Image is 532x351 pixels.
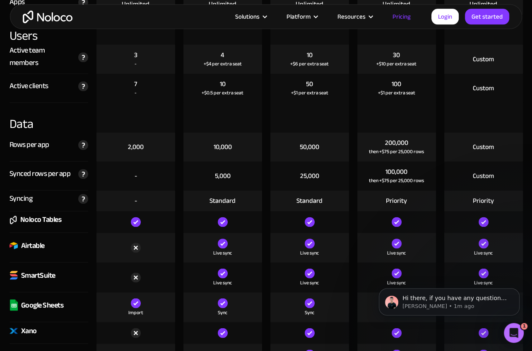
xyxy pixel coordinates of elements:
div: 3 [134,50,137,60]
div: Active clients [10,80,48,92]
iframe: Intercom live chat [504,323,524,343]
div: Platform [286,11,311,22]
div: Noloco Tables [20,214,62,226]
div: Custom [473,55,494,64]
div: Active team members [10,44,74,69]
div: Live sync [300,278,319,286]
div: Rows per app [10,139,49,151]
div: Resources [337,11,366,22]
span: 1 [521,323,527,329]
div: 100 [392,79,401,89]
div: Priority [473,196,494,205]
div: 5,000 [215,171,231,180]
div: Custom [473,84,494,93]
div: +$1 per extra seat [291,89,328,97]
div: then +$75 per 25,000 rows [369,176,424,185]
a: Pricing [382,11,421,22]
div: Live sync [474,248,493,257]
div: Solutions [235,11,260,22]
div: 2,000 [128,142,144,151]
div: 30 [393,50,400,60]
div: 4 [221,50,224,60]
div: Platform [276,11,327,22]
div: +$0.5 per extra seat [202,89,243,97]
div: - [135,171,137,180]
div: Live sync [387,248,406,257]
div: Standard [296,196,323,205]
div: 10,000 [214,142,232,151]
a: home [23,10,72,23]
div: - [135,60,137,68]
div: +$10 per extra seat [376,60,416,68]
div: Sync [305,308,314,316]
div: +$1 per extra seat [378,89,415,97]
div: - [135,89,137,97]
div: - [135,196,137,205]
div: Google Sheets [21,299,64,311]
div: Standard [209,196,236,205]
div: +$6 per extra seat [290,60,329,68]
div: Resources [327,11,382,22]
div: 10 [307,50,313,60]
div: 50,000 [300,142,319,151]
div: Custom [473,171,494,180]
div: Syncing [10,192,33,205]
div: SmartSuite [21,269,55,281]
div: 10 [220,79,226,89]
div: 200,000 [385,138,408,147]
div: Live sync [213,248,232,257]
a: Login [431,9,459,24]
div: Priority [386,196,407,205]
div: 25,000 [300,171,319,180]
div: 100,000 [385,167,407,176]
div: Live sync [213,278,232,286]
div: Synced rows per app [10,168,71,180]
div: Xano [21,325,37,337]
div: Solutions [225,11,276,22]
a: Get started [465,9,509,24]
div: Sync [218,308,227,316]
div: Airtable [21,239,45,252]
div: Custom [473,142,494,151]
div: +$4 per extra seat [204,60,242,68]
div: Data [10,103,88,132]
iframe: Intercom notifications message [366,271,532,329]
div: Live sync [300,248,319,257]
div: 7 [134,79,137,89]
div: 50 [306,79,313,89]
div: Import [128,308,143,316]
div: then +$75 per 25,000 rows [369,147,424,156]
